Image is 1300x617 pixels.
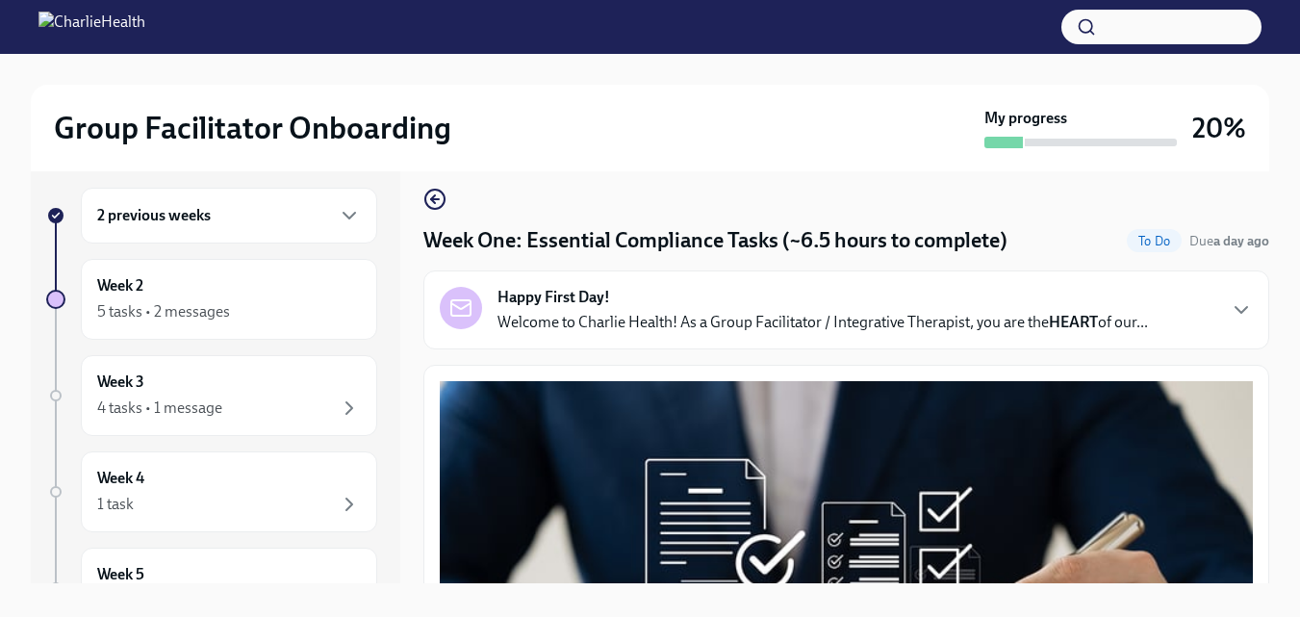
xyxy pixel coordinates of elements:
strong: My progress [984,108,1067,129]
p: Welcome to Charlie Health! As a Group Facilitator / Integrative Therapist, you are the of our... [497,312,1148,333]
h3: 20% [1192,111,1246,145]
span: To Do [1127,234,1182,248]
strong: HEART [1049,313,1098,331]
strong: a day ago [1213,233,1269,249]
div: 1 task [97,494,134,515]
h6: Week 3 [97,372,144,393]
a: Week 25 tasks • 2 messages [46,259,377,340]
span: Due [1189,233,1269,249]
h4: Week One: Essential Compliance Tasks (~6.5 hours to complete) [423,226,1007,255]
img: CharlieHealth [38,12,145,42]
h6: 2 previous weeks [97,205,211,226]
span: September 22nd, 2025 09:00 [1189,232,1269,250]
div: 2 previous weeks [81,188,377,244]
strong: Happy First Day! [497,287,610,308]
h6: Week 4 [97,468,144,489]
a: Week 41 task [46,451,377,532]
div: 4 tasks • 1 message [97,398,222,419]
h2: Group Facilitator Onboarding [54,109,451,147]
h6: Week 2 [97,275,143,296]
div: 5 tasks • 2 messages [97,301,230,322]
h6: Week 5 [97,564,144,585]
a: Week 34 tasks • 1 message [46,355,377,436]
